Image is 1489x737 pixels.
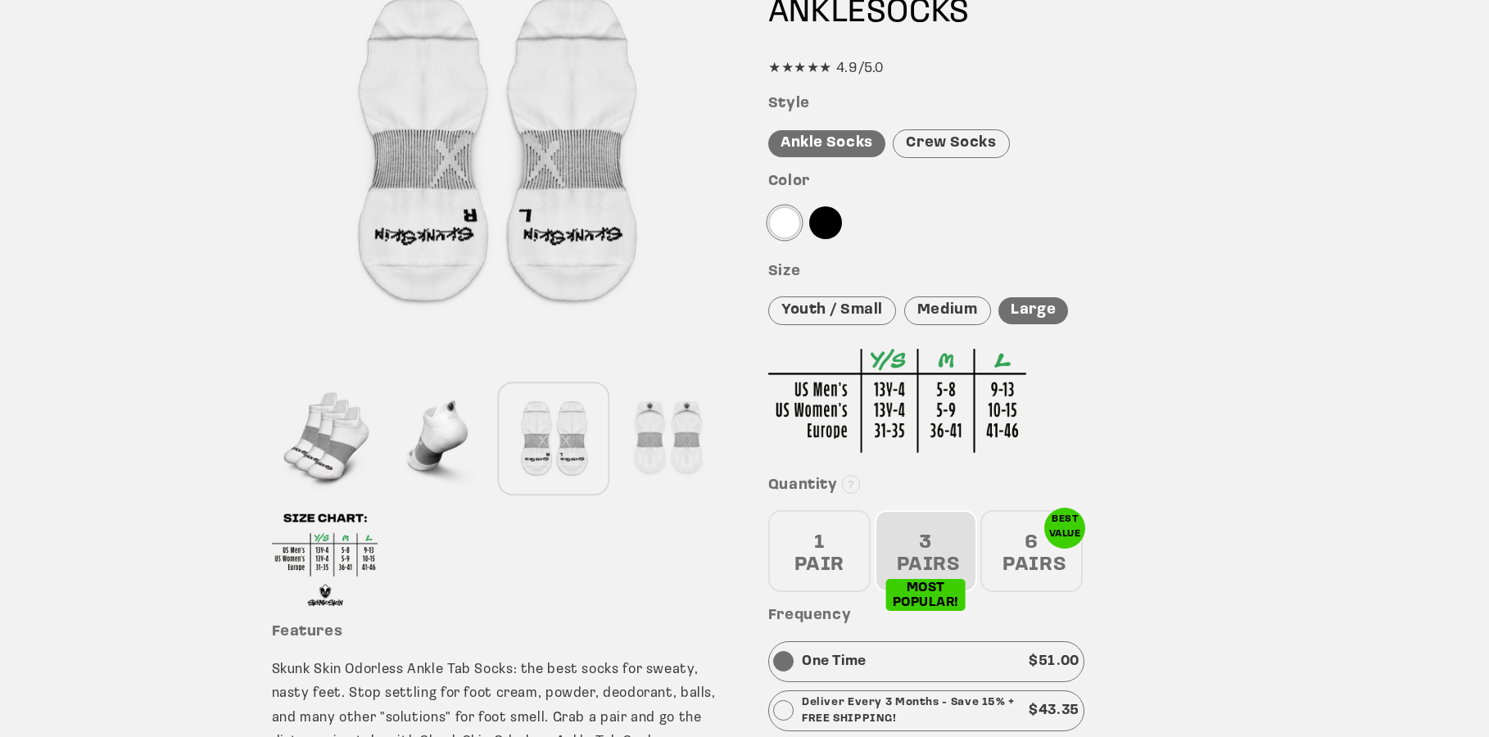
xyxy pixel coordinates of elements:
[1039,703,1079,717] span: 43.35
[1029,699,1079,723] p: $
[875,510,977,592] div: 3 PAIRS
[998,297,1068,324] div: Large
[768,296,896,325] div: Youth / Small
[768,477,1218,495] h3: Quantity
[768,263,1218,282] h3: Size
[768,607,1218,626] h3: Frequency
[802,694,1021,727] p: Deliver Every 3 Months - Save 15% + FREE SHIPPING!
[904,296,991,325] div: Medium
[1029,649,1079,674] p: $
[768,349,1026,453] img: Sizing Chart
[1039,654,1079,668] span: 51.00
[768,510,871,592] div: 1 PAIR
[272,623,722,642] h3: Features
[802,649,867,674] p: One Time
[893,129,1009,158] div: Crew Socks
[980,510,1083,592] div: 6 PAIRS
[768,130,885,157] div: Ankle Socks
[768,95,1218,114] h3: Style
[768,57,1218,81] div: ★★★★★ 4.9/5.0
[768,173,1218,192] h3: Color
